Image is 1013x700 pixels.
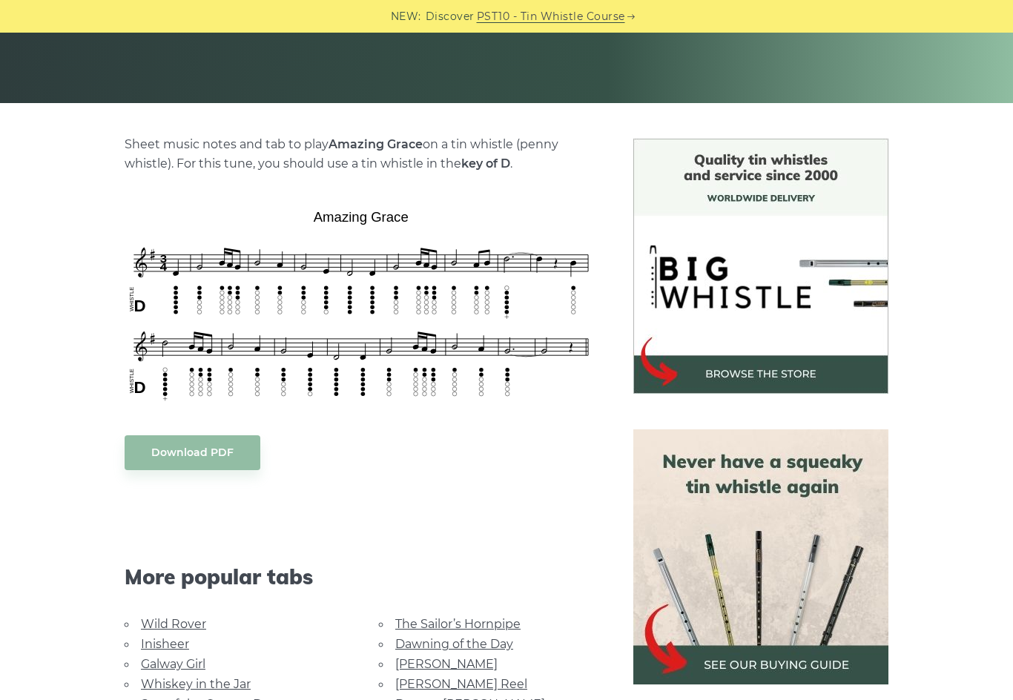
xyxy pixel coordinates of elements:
[141,637,189,651] a: Inisheer
[461,156,510,171] strong: key of D
[141,657,205,671] a: Galway Girl
[141,617,206,631] a: Wild Rover
[125,204,598,405] img: Amazing Grace Tin Whistle Tab & Sheet Music
[391,8,421,25] span: NEW:
[477,8,625,25] a: PST10 - Tin Whistle Course
[395,637,513,651] a: Dawning of the Day
[633,429,888,684] img: tin whistle buying guide
[395,677,527,691] a: [PERSON_NAME] Reel
[395,617,521,631] a: The Sailor’s Hornpipe
[395,657,498,671] a: [PERSON_NAME]
[141,677,251,691] a: Whiskey in the Jar
[125,564,598,590] span: More popular tabs
[329,137,423,151] strong: Amazing Grace
[426,8,475,25] span: Discover
[125,135,598,174] p: Sheet music notes and tab to play on a tin whistle (penny whistle). For this tune, you should use...
[633,139,888,394] img: BigWhistle Tin Whistle Store
[125,435,260,470] a: Download PDF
